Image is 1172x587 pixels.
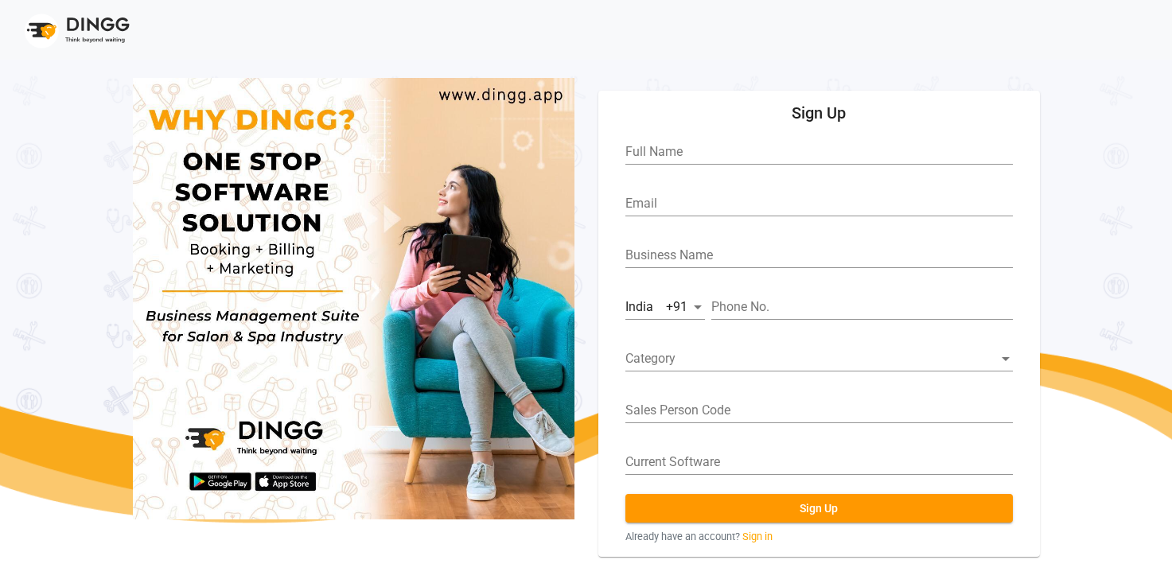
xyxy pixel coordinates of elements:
[625,494,1013,523] button: Sign Up
[800,502,838,515] span: Sign Up
[625,299,687,314] span: India +91
[625,455,1013,469] input: current software (if any)
[742,529,773,544] a: Sign in
[625,529,740,544] span: Already have an account?
[611,103,1027,122] h5: Sign Up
